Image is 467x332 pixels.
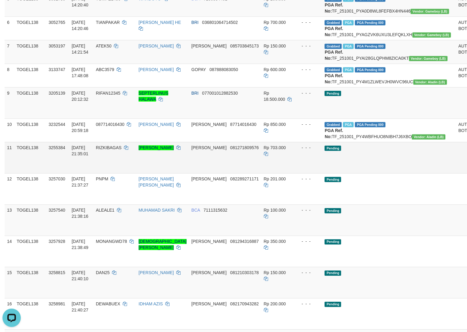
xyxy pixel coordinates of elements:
[49,91,65,96] span: 3205139
[325,91,341,96] span: Pending
[72,91,88,102] span: [DATE] 20:12:32
[264,208,286,213] span: Rp 100.000
[343,67,354,73] span: Marked by bmocs
[355,44,386,49] span: PGA Pending
[322,64,456,87] td: TF_251001_PY4M1ZLWEVJH0WVC96UC
[96,122,124,127] span: 087714016430
[14,17,46,40] td: TOGEL138
[72,122,88,133] span: [DATE] 20:59:18
[325,73,343,84] b: PGA Ref. No:
[96,43,111,48] span: ATEK50
[322,17,456,40] td: TF_251001_PYAGZVK6UXU3LEFQKLXH
[411,9,449,14] span: Vendor URL: https://dashboard.q2checkout.com/secure
[5,40,14,64] td: 7
[14,64,46,87] td: TOGEL138
[192,122,227,127] span: [PERSON_NAME]
[413,32,451,38] span: Vendor URL: https://dashboard.q2checkout.com/secure
[139,239,187,250] a: [DEMOGRAPHIC_DATA][PERSON_NAME]
[139,91,168,102] a: SEPTERLINUS HALAWA
[14,298,46,330] td: TOGEL138
[49,177,65,182] span: 3257030
[96,270,110,275] span: DAN25
[325,67,342,73] span: Grabbed
[297,66,320,73] div: - - -
[322,40,456,64] td: TF_251001_PYAI28GLQPHM8ZICA0KT
[297,176,320,182] div: - - -
[264,20,286,25] span: Rp 700.000
[355,122,386,127] span: PGA Pending
[96,67,114,72] span: ABC3579
[325,122,342,127] span: Grabbed
[325,177,341,182] span: Pending
[72,43,88,55] span: [DATE] 14:21:54
[49,67,65,72] span: 3133747
[297,43,320,49] div: - - -
[5,173,14,205] td: 12
[325,208,341,213] span: Pending
[297,239,320,245] div: - - -
[5,236,14,267] td: 14
[14,40,46,64] td: TOGEL138
[264,43,286,48] span: Rp 150.000
[5,267,14,298] td: 15
[139,43,174,48] a: [PERSON_NAME]
[139,208,175,213] a: MUHAMAD SAKRI
[72,208,88,219] span: [DATE] 21:38:16
[14,267,46,298] td: TOGEL138
[139,122,174,127] a: [PERSON_NAME]
[355,20,386,25] span: PGA Pending
[204,208,227,213] span: Copy 7111315632 to clipboard
[355,67,386,73] span: PGA Pending
[210,67,238,72] span: Copy 087888083050 to clipboard
[297,207,320,213] div: - - -
[14,236,46,267] td: TOGEL138
[325,146,341,151] span: Pending
[202,91,238,96] span: Copy 077001012882530 to clipboard
[322,119,456,142] td: TF_251001_PY4WBFHUO8NIBH7J6XBO
[230,302,259,307] span: Copy 082170943282 to clipboard
[325,128,343,139] b: PGA Ref. No:
[192,20,199,25] span: BRI
[343,44,354,49] span: Marked by bmocs
[139,177,174,188] a: [PERSON_NAME] [PERSON_NAME]
[230,43,259,48] span: Copy 085703845173 to clipboard
[325,44,342,49] span: Grabbed
[49,302,65,307] span: 3258981
[139,270,174,275] a: [PERSON_NAME]
[230,122,256,127] span: Copy 87714016430 to clipboard
[5,87,14,119] td: 9
[5,119,14,142] td: 10
[96,20,120,25] span: TIANPAKAR
[139,145,174,150] a: [PERSON_NAME]
[325,2,343,13] b: PGA Ref. No:
[14,87,46,119] td: TOGEL138
[264,145,286,150] span: Rp 703.000
[325,26,343,37] b: PGA Ref. No:
[96,239,127,244] span: MONANGWD78
[230,177,259,182] span: Copy 082289271171 to clipboard
[343,122,354,127] span: Marked by bmocs
[264,302,286,307] span: Rp 200.000
[96,177,108,182] span: PNPM
[325,271,341,276] span: Pending
[96,302,120,307] span: DEWABUEX
[412,134,446,140] span: Vendor URL: https://dashboard.q2checkout.com/secure
[325,50,343,61] b: PGA Ref. No:
[297,145,320,151] div: - - -
[264,122,286,127] span: Rp 850.000
[297,19,320,25] div: - - -
[192,67,206,72] span: GOPAY
[96,208,114,213] span: ALEALE1
[297,270,320,276] div: - - -
[139,302,163,307] a: IDHAM AZIS
[5,205,14,236] td: 13
[264,177,286,182] span: Rp 201.000
[192,302,227,307] span: [PERSON_NAME]
[5,142,14,173] td: 11
[72,302,88,313] span: [DATE] 21:40:27
[14,205,46,236] td: TOGEL138
[409,56,448,61] span: Vendor URL: https://dashboard.q2checkout.com/secure
[72,270,88,281] span: [DATE] 21:40:10
[49,20,65,25] span: 3052765
[192,91,199,96] span: BRI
